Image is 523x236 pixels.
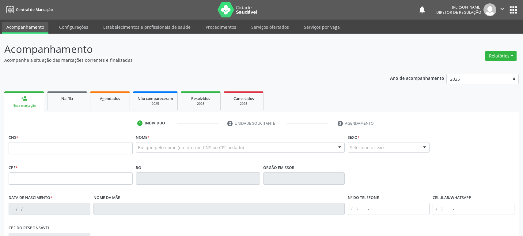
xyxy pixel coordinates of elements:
label: Sexo [348,133,360,142]
p: Acompanhe a situação das marcações correntes e finalizadas [4,57,364,63]
label: Celular/WhatsApp [433,193,471,203]
span: Selecione o sexo [350,144,384,151]
span: Cancelados [233,96,254,101]
label: RG [136,163,141,172]
input: __/__/____ [9,203,90,215]
a: Acompanhamento [2,22,48,34]
a: Central de Marcação [4,5,53,15]
label: CPF do responsável [9,223,50,233]
div: Indivíduo [145,120,165,126]
a: Configurações [55,22,93,32]
button: Relatórios [485,51,517,61]
span: Agendados [100,96,120,101]
label: Data de nascimento [9,193,52,203]
a: Serviços ofertados [247,22,293,32]
i:  [499,6,506,12]
label: CPF [9,163,18,172]
a: Procedimentos [201,22,241,32]
a: Estabelecimentos e profissionais de saúde [99,22,195,32]
p: Ano de acompanhamento [390,74,444,82]
label: Órgão emissor [263,163,294,172]
p: Acompanhamento [4,42,364,57]
span: Na fila [61,96,73,101]
label: Nome [136,133,150,142]
button: notifications [418,6,426,14]
label: CNS [9,133,18,142]
button:  [496,3,508,16]
div: 2025 [138,101,173,106]
div: person_add [21,95,28,102]
div: 2025 [185,101,216,106]
div: 2025 [228,101,259,106]
div: Nova marcação [9,103,40,108]
span: Diretor de regulação [436,10,481,15]
img: img [483,3,496,16]
div: 1 [137,120,143,126]
span: Resolvidos [191,96,210,101]
input: (__) _____-_____ [433,203,514,215]
span: Central de Marcação [16,7,53,12]
div: [PERSON_NAME] [436,5,481,10]
label: Nome da mãe [93,193,120,203]
span: Não compareceram [138,96,173,101]
span: Busque pelo nome (ou informe CNS ou CPF ao lado) [138,144,244,151]
input: (__) _____-_____ [348,203,430,215]
a: Serviços por vaga [300,22,344,32]
label: Nº do Telefone [348,193,379,203]
button: apps [508,5,519,15]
